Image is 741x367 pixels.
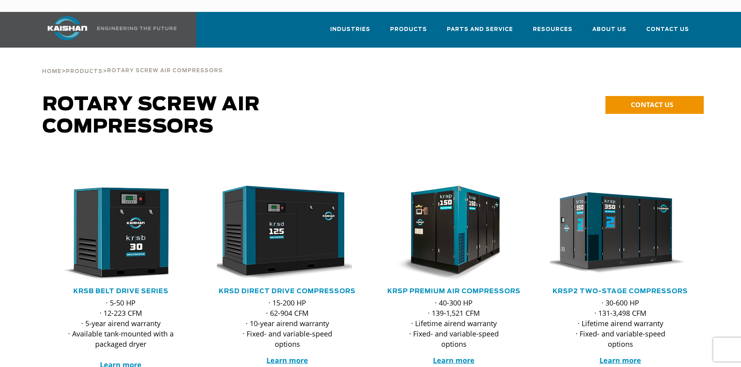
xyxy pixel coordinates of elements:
[330,19,370,46] a: Industries
[390,25,427,34] span: Products
[330,25,370,34] span: Industries
[42,69,61,74] span: Home
[42,67,61,75] a: Home
[447,19,513,46] a: Parts and Service
[73,288,168,294] a: KRSB Belt Drive Series
[66,67,103,75] a: Products
[38,12,178,48] a: Kaishan USA
[219,288,356,294] a: KRSD Direct Drive Compressors
[433,355,475,365] a: Learn more
[533,25,573,34] span: Resources
[66,69,103,74] span: Products
[42,95,260,136] span: Rotary Screw Air Compressors
[44,186,186,281] img: krsb30
[544,186,685,281] img: krsp350
[387,288,521,294] a: KRSP Premium Air Compressors
[266,355,308,365] a: Learn more
[533,19,573,46] a: Resources
[566,298,675,349] p: · 30-600 HP · 131-3,498 CFM · Lifetime airend warranty · Fixed- and variable-speed options
[646,25,689,34] span: Contact Us
[107,68,223,73] span: Rotary Screw Air Compressors
[38,16,97,40] img: kaishan logo
[631,100,673,109] span: CONTACT US
[599,355,641,365] a: Learn more
[383,186,525,281] div: krsp150
[42,48,223,78] div: > >
[592,19,626,46] a: About Us
[447,25,513,34] span: Parts and Service
[592,25,626,34] span: About Us
[399,298,509,349] p: · 40-300 HP · 139-1,521 CFM · Lifetime airend warranty · Fixed- and variable-speed options
[50,186,191,281] div: krsb30
[377,186,519,281] img: krsp150
[217,186,358,281] div: krsd125
[646,19,689,46] a: Contact Us
[233,298,342,349] p: · 15-200 HP · 62-904 CFM · 10-year airend warranty · Fixed- and variable-speed options
[550,186,691,281] div: krsp350
[211,186,352,281] img: krsd125
[553,288,688,294] a: KRSP2 Two-Stage Compressors
[390,19,427,46] a: Products
[97,27,176,30] img: Engineering the future
[605,96,704,114] a: CONTACT US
